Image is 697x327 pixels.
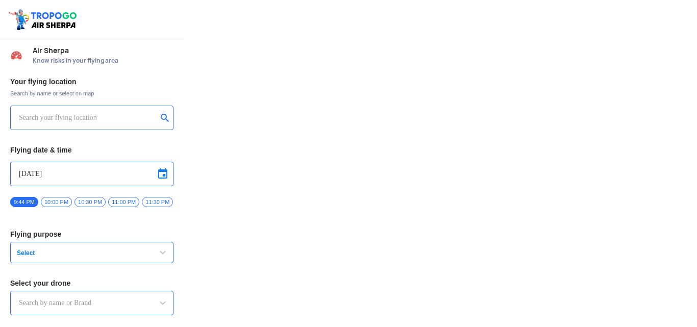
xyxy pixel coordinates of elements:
h3: Flying date & time [10,146,173,154]
span: 11:00 PM [108,197,139,207]
input: Search by name or Brand [19,297,165,309]
span: 11:30 PM [142,197,173,207]
span: 10:00 PM [41,197,72,207]
span: 10:30 PM [74,197,106,207]
span: Air Sherpa [33,46,173,55]
span: Know risks in your flying area [33,57,173,65]
input: Search your flying location [19,112,157,124]
h3: Select your drone [10,280,173,287]
h3: Flying purpose [10,231,173,238]
button: Select [10,242,173,263]
img: ic_tgdronemaps.svg [8,8,80,31]
img: Risk Scores [10,49,22,61]
span: Select [13,249,140,257]
span: Search by name or select on map [10,89,173,97]
span: 9:44 PM [10,197,38,207]
h3: Your flying location [10,78,173,85]
input: Select Date [19,168,165,180]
